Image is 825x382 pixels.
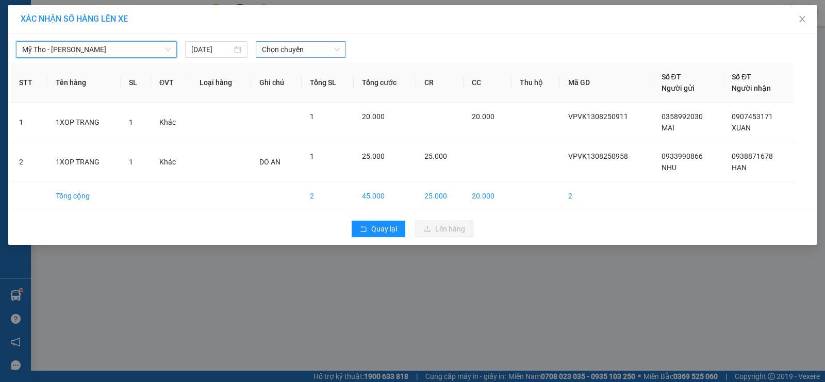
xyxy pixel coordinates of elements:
[416,182,464,210] td: 25.000
[416,63,464,103] th: CR
[11,103,47,142] td: 1
[302,63,354,103] th: Tổng SL
[732,112,773,121] span: 0907453171
[464,182,511,210] td: 20.000
[352,221,405,237] button: rollbackQuay lại
[22,42,171,57] span: Mỹ Tho - Hồ Chí Minh
[121,63,151,103] th: SL
[259,158,280,166] span: DO AN
[662,124,674,132] span: MAI
[21,14,128,24] span: XÁC NHẬN SỐ HÀNG LÊN XE
[251,63,302,103] th: Ghi chú
[732,73,751,81] span: Số ĐT
[191,63,251,103] th: Loại hàng
[47,63,121,103] th: Tên hàng
[416,221,473,237] button: uploadLên hàng
[151,63,191,103] th: ĐVT
[662,73,681,81] span: Số ĐT
[129,158,133,166] span: 1
[662,112,703,121] span: 0358992030
[47,142,121,182] td: 1XOP TRANG
[302,182,354,210] td: 2
[47,103,121,142] td: 1XOP TRANG
[129,118,133,126] span: 1
[662,163,676,172] span: NHU
[310,152,314,160] span: 1
[262,42,340,57] span: Chọn chuyến
[732,152,773,160] span: 0938871678
[362,152,385,160] span: 25.000
[424,152,447,160] span: 25.000
[371,223,397,235] span: Quay lại
[788,5,817,34] button: Close
[362,112,385,121] span: 20.000
[472,112,494,121] span: 20.000
[11,142,47,182] td: 2
[11,63,47,103] th: STT
[310,112,314,121] span: 1
[732,84,771,92] span: Người nhận
[732,163,747,172] span: HAN
[568,152,628,160] span: VPVK1308250958
[560,63,653,103] th: Mã GD
[151,103,191,142] td: Khác
[464,63,511,103] th: CC
[354,182,416,210] td: 45.000
[568,112,628,121] span: VPVK1308250911
[354,63,416,103] th: Tổng cước
[560,182,653,210] td: 2
[360,225,367,234] span: rollback
[47,182,121,210] td: Tổng cộng
[732,124,751,132] span: XUAN
[662,84,695,92] span: Người gửi
[662,152,703,160] span: 0933990866
[191,44,232,55] input: 13/08/2025
[151,142,191,182] td: Khác
[511,63,560,103] th: Thu hộ
[798,15,806,23] span: close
